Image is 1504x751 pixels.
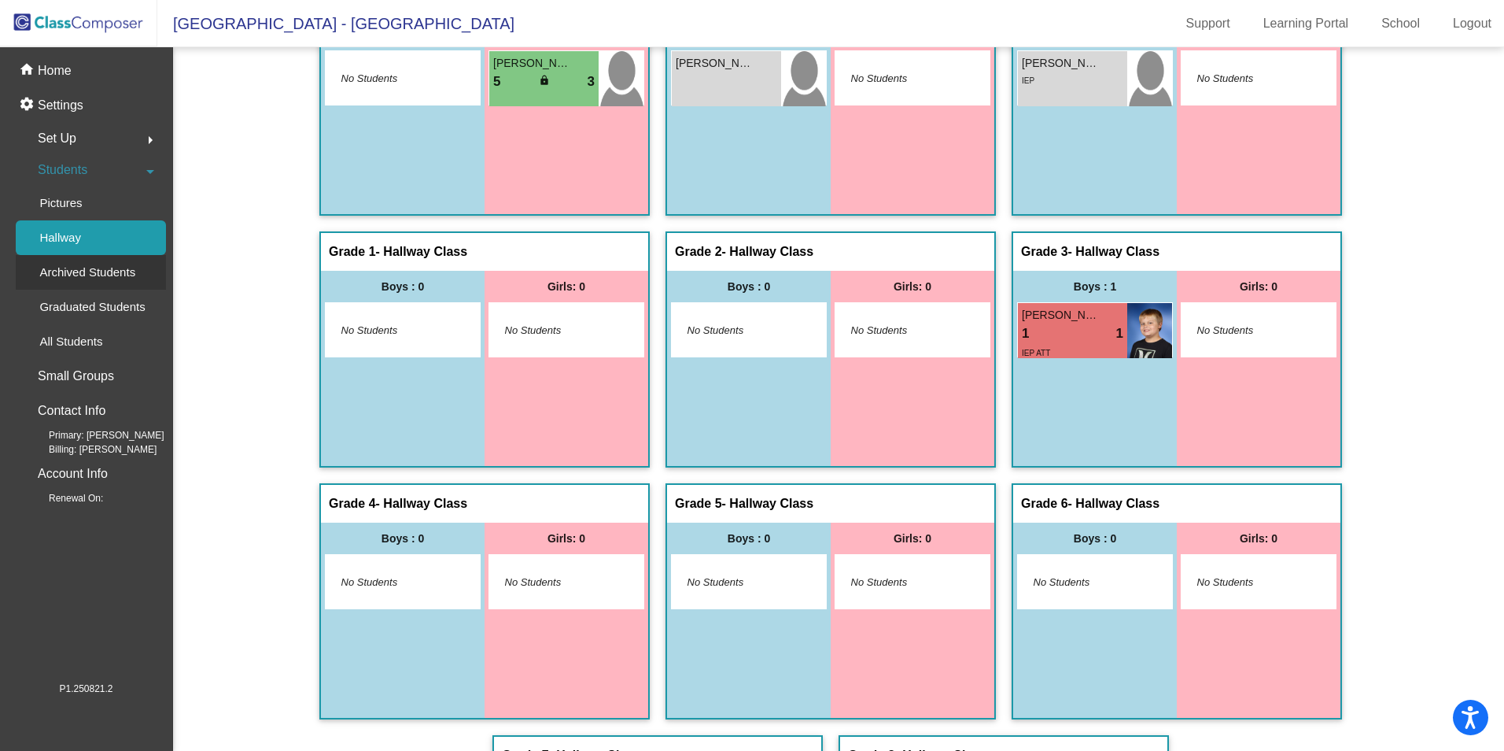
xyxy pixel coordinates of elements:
span: Grade 4 [329,496,376,512]
span: No Students [687,575,786,590]
span: No Students [341,575,440,590]
span: [PERSON_NAME] [1022,307,1100,324]
span: [GEOGRAPHIC_DATA] - [GEOGRAPHIC_DATA] [157,11,514,36]
span: [PERSON_NAME] [1022,55,1100,72]
p: All Students [39,332,102,351]
p: Pictures [39,194,82,213]
p: Archived Students [39,263,135,282]
span: Students [38,159,87,181]
span: Set Up [38,128,76,150]
div: Girls: 0 [831,271,994,302]
span: No Students [1197,575,1296,590]
div: Boys : 0 [321,523,485,554]
mat-icon: arrow_drop_down [141,162,160,181]
p: Home [38,61,72,80]
div: Boys : 0 [667,523,831,554]
span: 5 [493,72,500,92]
span: Grade 2 [675,244,722,260]
span: No Students [341,323,440,339]
mat-icon: arrow_right [141,131,160,150]
div: Girls: 0 [1177,523,1340,554]
span: No Students [1034,575,1132,590]
span: Renewal On: [24,491,103,505]
span: No Students [1197,71,1296,87]
p: Hallway [39,228,81,247]
p: Settings [38,96,83,115]
span: 1 [1116,324,1123,344]
span: No Students [505,323,603,339]
span: 1 [1022,324,1029,344]
span: IEP ATT [1022,349,1050,357]
div: Girls: 0 [485,523,648,554]
span: No Students [341,71,440,87]
span: - Hallway Class [1068,496,1160,512]
p: Small Groups [38,365,114,387]
span: Primary: [PERSON_NAME] [24,428,164,442]
div: Girls: 0 [831,523,994,554]
span: Grade 6 [1021,496,1068,512]
div: Boys : 0 [1013,523,1177,554]
mat-icon: settings [19,96,38,115]
div: Boys : 0 [321,271,485,302]
mat-icon: home [19,61,38,80]
div: Boys : 0 [667,271,831,302]
span: - Hallway Class [376,244,468,260]
div: Girls: 0 [1177,271,1340,302]
span: [PERSON_NAME] [493,55,572,72]
div: Boys : 1 [1013,271,1177,302]
span: No Students [687,323,786,339]
span: [PERSON_NAME] [676,55,754,72]
span: IEP [1022,76,1034,85]
span: - Hallway Class [376,496,468,512]
span: No Students [1197,323,1296,339]
span: - Hallway Class [722,496,814,512]
a: Learning Portal [1251,11,1362,36]
p: Account Info [38,463,108,485]
span: - Hallway Class [722,244,814,260]
a: Logout [1440,11,1504,36]
span: Billing: [PERSON_NAME] [24,442,157,457]
span: lock [539,75,550,86]
p: Contact Info [38,400,105,422]
span: No Students [505,575,603,590]
span: No Students [851,575,949,590]
span: Grade 5 [675,496,722,512]
p: Graduated Students [39,298,145,316]
a: School [1369,11,1432,36]
span: 3 [588,72,595,92]
span: Grade 3 [1021,244,1068,260]
span: No Students [851,71,949,87]
span: Grade 1 [329,244,376,260]
a: Support [1174,11,1243,36]
span: No Students [851,323,949,339]
div: Girls: 0 [485,271,648,302]
span: - Hallway Class [1068,244,1160,260]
